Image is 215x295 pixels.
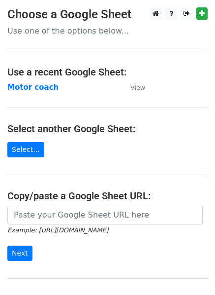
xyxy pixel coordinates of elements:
[121,83,145,92] a: View
[7,66,208,78] h4: Use a recent Google Sheet:
[7,226,108,234] small: Example: [URL][DOMAIN_NAME]
[7,83,59,92] a: Motor coach
[7,26,208,36] p: Use one of the options below...
[7,206,203,224] input: Paste your Google Sheet URL here
[7,246,32,261] input: Next
[7,190,208,202] h4: Copy/paste a Google Sheet URL:
[7,123,208,135] h4: Select another Google Sheet:
[7,7,208,22] h3: Choose a Google Sheet
[7,142,44,157] a: Select...
[130,84,145,91] small: View
[166,248,215,295] iframe: Chat Widget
